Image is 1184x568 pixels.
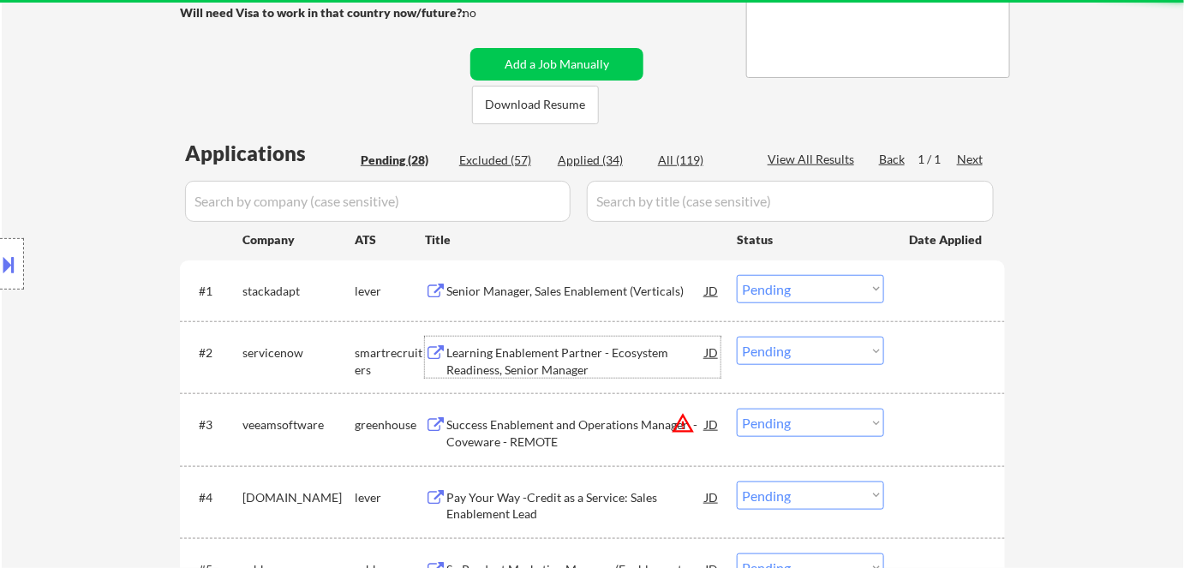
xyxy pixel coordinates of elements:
[355,344,425,378] div: smartrecruiters
[918,151,957,168] div: 1 / 1
[446,344,705,378] div: Learning Enablement Partner - Ecosystem Readiness, Senior Manager
[658,152,744,169] div: All (119)
[242,416,355,433] div: veeamsoftware
[671,411,695,435] button: warning_amber
[355,416,425,433] div: greenhouse
[587,181,994,222] input: Search by title (case sensitive)
[737,224,884,254] div: Status
[768,151,859,168] div: View All Results
[703,275,721,306] div: JD
[470,48,643,81] button: Add a Job Manually
[446,416,705,450] div: Success Enablement and Operations Manager - Coveware - REMOTE
[703,337,721,368] div: JD
[957,151,984,168] div: Next
[425,231,721,248] div: Title
[355,283,425,300] div: lever
[909,231,984,248] div: Date Applied
[180,5,465,20] strong: Will need Visa to work in that country now/future?:
[703,481,721,512] div: JD
[879,151,906,168] div: Back
[703,409,721,439] div: JD
[242,489,355,506] div: [DOMAIN_NAME]
[355,231,425,248] div: ATS
[463,4,511,21] div: no
[361,152,446,169] div: Pending (28)
[199,416,229,433] div: #3
[185,181,571,222] input: Search by company (case sensitive)
[472,86,599,124] button: Download Resume
[446,489,705,523] div: Pay Your Way -Credit as a Service: Sales Enablement Lead
[459,152,545,169] div: Excluded (57)
[446,283,705,300] div: Senior Manager, Sales Enablement (Verticals)
[558,152,643,169] div: Applied (34)
[199,489,229,506] div: #4
[355,489,425,506] div: lever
